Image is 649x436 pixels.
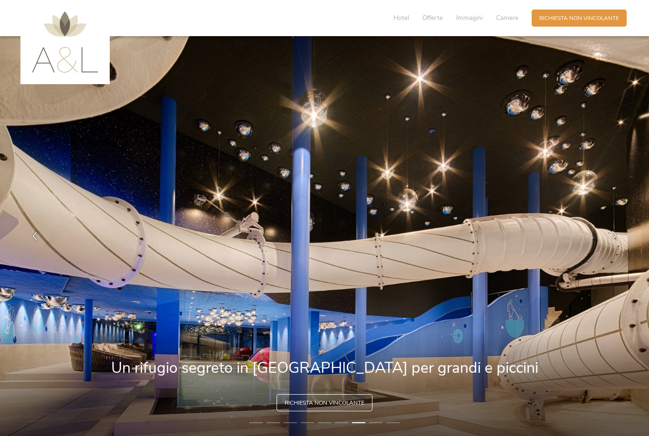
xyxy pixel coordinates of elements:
[285,399,364,407] span: Richiesta non vincolante
[456,13,483,22] span: Immagini
[539,14,619,22] span: Richiesta non vincolante
[393,13,409,22] span: Hotel
[422,13,443,22] span: Offerte
[496,13,518,22] span: Camere
[32,11,98,73] img: AMONTI & LUNARIS Wellnessresort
